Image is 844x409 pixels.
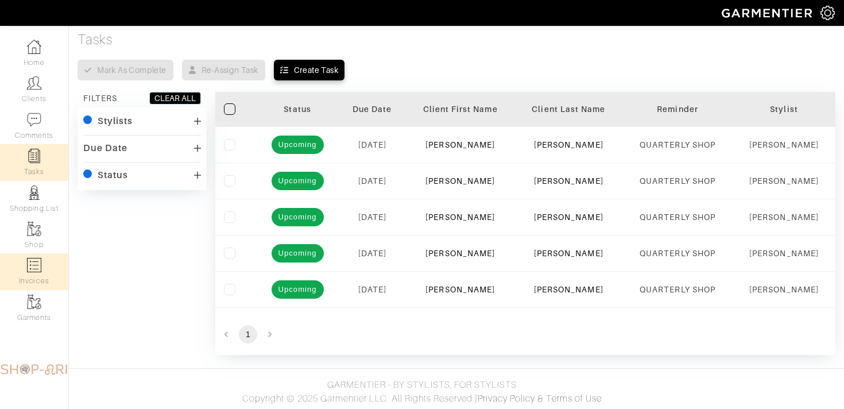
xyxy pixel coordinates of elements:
[347,103,397,115] div: Due Date
[524,103,614,115] div: Client Last Name
[83,142,127,154] div: Due Date
[358,176,386,186] span: [DATE]
[78,32,835,48] h4: Tasks
[358,140,386,149] span: [DATE]
[631,248,724,259] div: QUARTERLY SHOP
[272,175,324,187] span: Upcoming
[27,222,41,236] img: garments-icon-b7da505a4dc4fd61783c78ac3ca0ef83fa9d6f193b1c9dc38574b1d14d53ca28.png
[27,113,41,127] img: comment-icon-a0a6a9ef722e966f86d9cbdc48e553b5cf19dbc54f86b18d962a5391bc8f6eb6.png
[425,140,495,149] a: [PERSON_NAME]
[741,248,827,259] div: [PERSON_NAME]
[27,40,41,54] img: dashboard-icon-dbcd8f5a0b271acd01030246c82b418ddd0df26cd7fceb0bd07c9910d44c42f6.png
[425,249,495,258] a: [PERSON_NAME]
[631,139,724,151] div: QUARTERLY SHOP
[741,284,827,295] div: [PERSON_NAME]
[425,285,495,294] a: [PERSON_NAME]
[215,325,835,344] nav: pagination navigation
[631,175,724,187] div: QUARTERLY SHOP
[741,139,827,151] div: [PERSON_NAME]
[820,6,835,20] img: gear-icon-white-bd11855cb880d31180b6d7d6211b90ccbf57a29d726f0c71d8c61bd08dd39cc2.png
[272,284,324,295] span: Upcoming
[272,139,324,151] span: Upcoming
[274,60,344,80] button: Create Task
[27,76,41,90] img: clients-icon-6bae9207a08558b7cb47a8932f037763ab4055f8c8b6bfacd5dc20c3e0201464.png
[98,115,133,127] div: Stylists
[358,285,386,294] span: [DATE]
[27,186,41,200] img: stylists-icon-eb353228a002819b7ec25b43dbf5f0378dd9e0616d9560372ff212230b889e62.png
[358,213,386,222] span: [DATE]
[631,103,724,115] div: Reminder
[265,103,330,115] div: Status
[534,176,603,186] a: [PERSON_NAME]
[415,103,506,115] div: Client First Name
[358,249,386,258] span: [DATE]
[716,3,820,23] img: garmentier-logo-header-white-b43fb05a5012e4ada735d5af1a66efaba907eab6374d6393d1fbf88cb4ef424d.png
[534,213,603,222] a: [PERSON_NAME]
[534,249,603,258] a: [PERSON_NAME]
[272,211,324,223] span: Upcoming
[741,175,827,187] div: [PERSON_NAME]
[478,393,602,404] a: Privacy Policy & Terms of Use
[242,393,475,404] span: Copyright © 2025 Garmentier LLC. All Rights Reserved.
[154,92,196,104] div: CLEAR ALL
[425,176,495,186] a: [PERSON_NAME]
[631,211,724,223] div: QUARTERLY SHOP
[27,295,41,309] img: garments-icon-b7da505a4dc4fd61783c78ac3ca0ef83fa9d6f193b1c9dc38574b1d14d53ca28.png
[83,92,117,104] div: FILTERS
[294,64,338,76] div: Create Task
[534,140,603,149] a: [PERSON_NAME]
[741,103,827,115] div: Stylist
[98,169,128,181] div: Status
[149,92,201,105] button: CLEAR ALL
[631,284,724,295] div: QUARTERLY SHOP
[741,211,827,223] div: [PERSON_NAME]
[425,213,495,222] a: [PERSON_NAME]
[534,285,603,294] a: [PERSON_NAME]
[272,248,324,259] span: Upcoming
[27,149,41,163] img: reminder-icon-8004d30b9f0a5d33ae49ab947aed9ed385cf756f9e5892f1edd6e32f2345188e.png
[239,325,257,344] button: page 1
[27,258,41,272] img: orders-icon-0abe47150d42831381b5fb84f609e132dff9fe21cb692f30cb5eec754e2cba89.png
